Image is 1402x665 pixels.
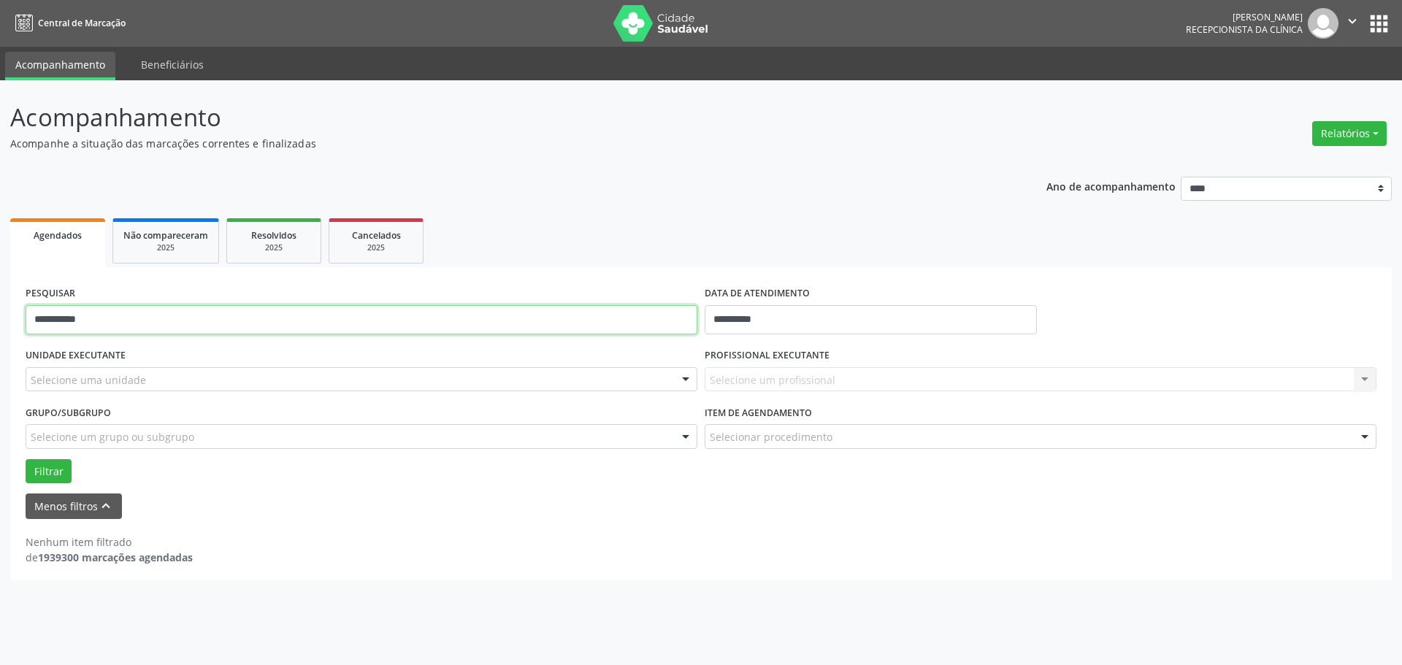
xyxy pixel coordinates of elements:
[10,136,977,151] p: Acompanhe a situação das marcações correntes e finalizadas
[123,242,208,253] div: 2025
[10,99,977,136] p: Acompanhamento
[26,534,193,550] div: Nenhum item filtrado
[1186,11,1303,23] div: [PERSON_NAME]
[1046,177,1176,195] p: Ano de acompanhamento
[38,17,126,29] span: Central de Marcação
[340,242,413,253] div: 2025
[5,52,115,80] a: Acompanhamento
[1344,13,1360,29] i: 
[705,401,812,424] label: Item de agendamento
[31,372,146,388] span: Selecione uma unidade
[705,345,830,367] label: PROFISSIONAL EXECUTANTE
[1186,23,1303,36] span: Recepcionista da clínica
[123,229,208,242] span: Não compareceram
[1338,8,1366,39] button: 
[34,229,82,242] span: Agendados
[31,429,194,445] span: Selecione um grupo ou subgrupo
[26,459,72,484] button: Filtrar
[26,401,111,424] label: Grupo/Subgrupo
[352,229,401,242] span: Cancelados
[131,52,214,77] a: Beneficiários
[710,429,832,445] span: Selecionar procedimento
[26,282,75,305] label: PESQUISAR
[1312,121,1387,146] button: Relatórios
[38,550,193,564] strong: 1939300 marcações agendadas
[10,11,126,35] a: Central de Marcação
[237,242,310,253] div: 2025
[251,229,296,242] span: Resolvidos
[705,282,810,305] label: DATA DE ATENDIMENTO
[26,550,193,565] div: de
[1366,11,1392,36] button: apps
[26,345,126,367] label: UNIDADE EXECUTANTE
[26,493,122,519] button: Menos filtroskeyboard_arrow_up
[98,498,114,514] i: keyboard_arrow_up
[1308,8,1338,39] img: img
